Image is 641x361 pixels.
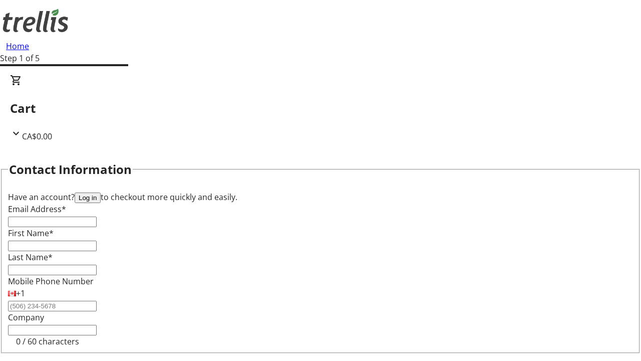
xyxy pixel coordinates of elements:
input: (506) 234-5678 [8,301,97,311]
h2: Contact Information [9,160,132,178]
label: First Name* [8,228,54,239]
label: Company [8,312,44,323]
label: Email Address* [8,204,66,215]
div: CartCA$0.00 [10,74,631,142]
tr-character-limit: 0 / 60 characters [16,336,79,347]
h2: Cart [10,99,631,117]
button: Log in [75,193,101,203]
label: Mobile Phone Number [8,276,94,287]
span: CA$0.00 [22,131,52,142]
div: Have an account? to checkout more quickly and easily. [8,191,633,203]
label: Last Name* [8,252,53,263]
